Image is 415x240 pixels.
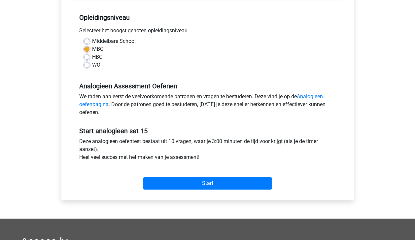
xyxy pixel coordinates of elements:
[92,37,136,45] label: Middelbare School
[79,82,336,90] h5: Analogieen Assessment Oefenen
[92,61,100,69] label: WO
[74,93,341,119] div: We raden aan eerst de veelvoorkomende patronen en vragen te bestuderen. Deze vind je op de . Door...
[79,127,336,135] h5: Start analogieen set 15
[74,27,341,37] div: Selecteer het hoogst genoten opleidingsniveau.
[143,177,272,190] input: Start
[74,137,341,164] div: Deze analogieen oefentest bestaat uit 10 vragen, waar je 3:00 minuten de tijd voor krijgt (als je...
[92,45,104,53] label: MBO
[79,11,336,24] h5: Opleidingsniveau
[92,53,103,61] label: HBO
